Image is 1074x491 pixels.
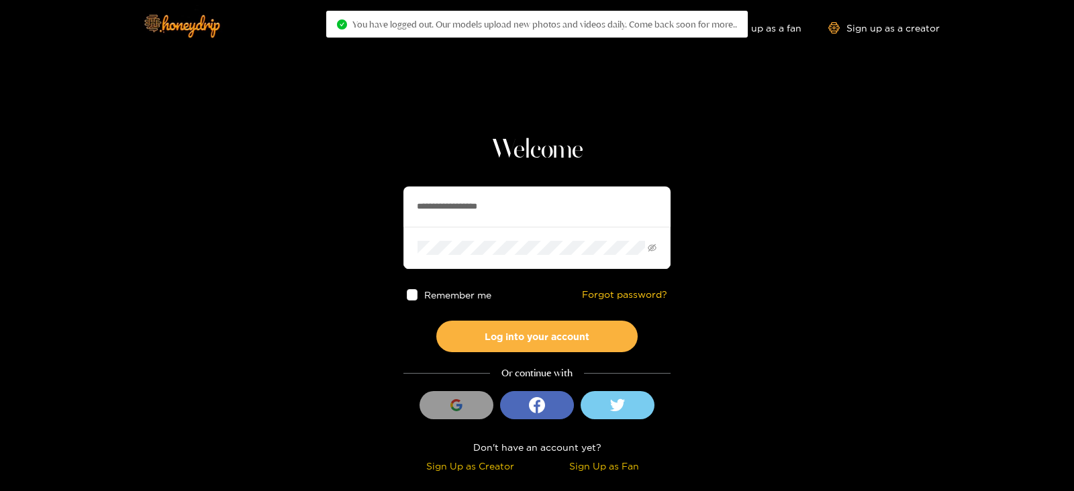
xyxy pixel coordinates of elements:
span: You have logged out. Our models upload new photos and videos daily. Come back soon for more.. [352,19,737,30]
a: Forgot password? [582,289,667,301]
div: Sign Up as Creator [407,458,534,474]
div: Don't have an account yet? [403,439,671,455]
span: check-circle [337,19,347,30]
span: eye-invisible [648,243,656,252]
div: Or continue with [403,366,671,381]
div: Sign Up as Fan [540,458,667,474]
span: Remember me [425,290,492,300]
a: Sign up as a creator [828,22,940,34]
h1: Welcome [403,134,671,166]
a: Sign up as a fan [710,22,801,34]
button: Log into your account [436,321,638,352]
